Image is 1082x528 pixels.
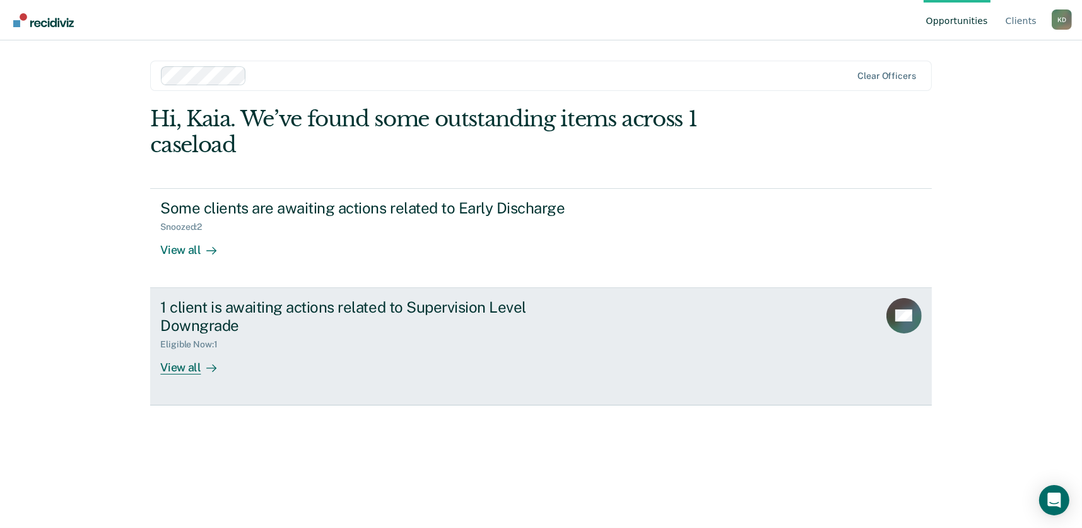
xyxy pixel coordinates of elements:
[1039,485,1069,515] div: Open Intercom Messenger
[1052,9,1072,30] div: K D
[160,339,227,350] div: Eligible Now : 1
[160,222,212,232] div: Snoozed : 2
[160,350,231,375] div: View all
[150,188,931,288] a: Some clients are awaiting actions related to Early DischargeSnoozed:2View all
[160,298,603,335] div: 1 client is awaiting actions related to Supervision Level Downgrade
[160,199,603,217] div: Some clients are awaiting actions related to Early Discharge
[13,13,74,27] img: Recidiviz
[150,288,931,405] a: 1 client is awaiting actions related to Supervision Level DowngradeEligible Now:1View all
[160,232,231,257] div: View all
[150,106,775,158] div: Hi, Kaia. We’ve found some outstanding items across 1 caseload
[858,71,916,81] div: Clear officers
[1052,9,1072,30] button: Profile dropdown button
